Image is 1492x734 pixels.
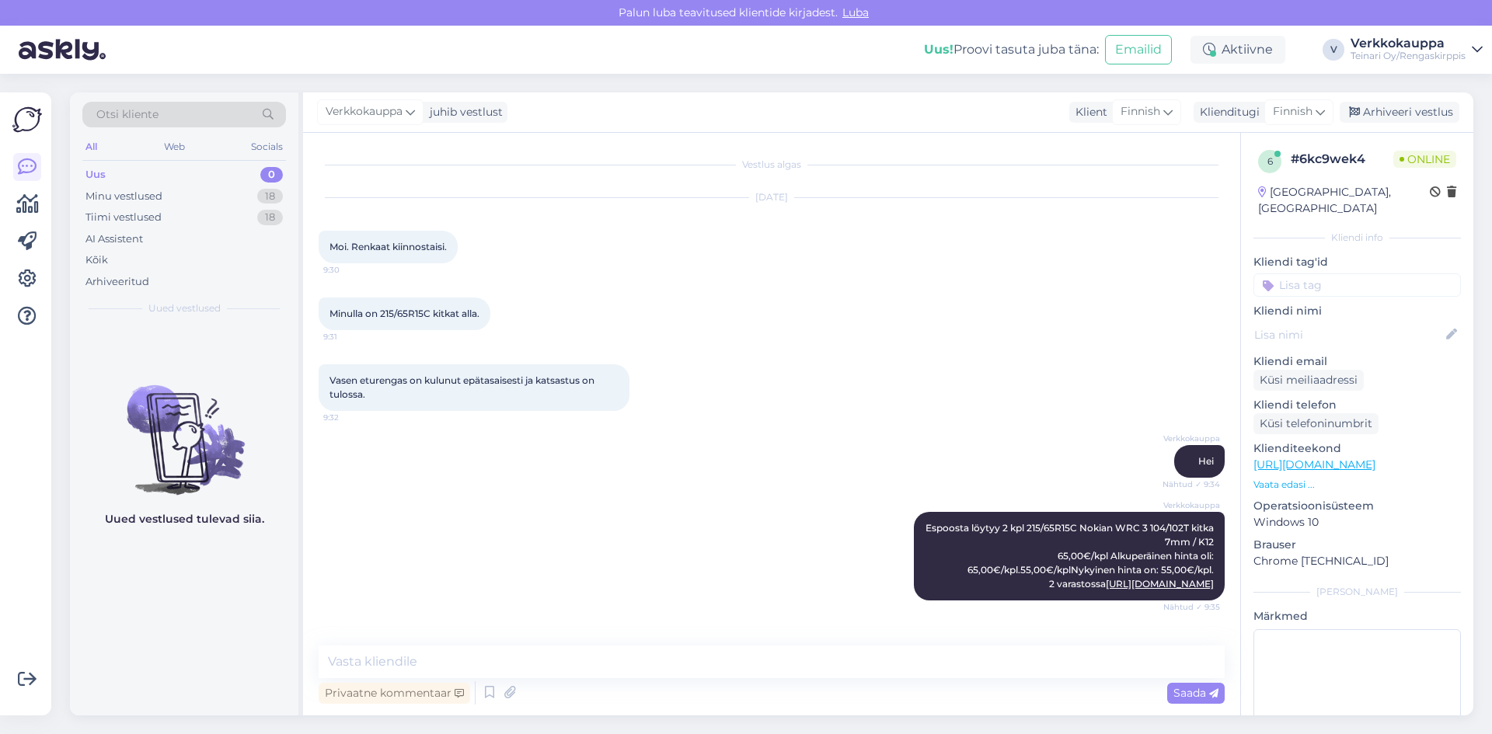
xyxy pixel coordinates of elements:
[1340,102,1459,123] div: Arhiveeri vestlus
[161,137,188,157] div: Web
[329,308,479,319] span: Minulla on 215/65R15C kitkat alla.
[1253,553,1461,569] p: Chrome [TECHNICAL_ID]
[1106,578,1214,590] a: [URL][DOMAIN_NAME]
[1254,326,1443,343] input: Lisa nimi
[1105,35,1172,64] button: Emailid
[1253,608,1461,624] p: Märkmed
[1253,440,1461,457] p: Klienditeekond
[1253,537,1461,553] p: Brauser
[85,210,162,225] div: Tiimi vestlused
[329,241,447,252] span: Moi. Renkaat kiinnostaisi.
[1351,37,1483,62] a: VerkkokauppaTeinari Oy/Rengaskirppis
[85,231,143,247] div: AI Assistent
[838,5,873,19] span: Luba
[1198,455,1214,467] span: Hei
[319,190,1225,204] div: [DATE]
[257,210,283,225] div: 18
[924,40,1099,59] div: Proovi tasuta juba täna:
[1253,498,1461,514] p: Operatsioonisüsteem
[105,511,264,527] p: Uued vestlused tulevad siia.
[1291,150,1393,169] div: # 6kc9wek4
[1253,457,1375,471] a: [URL][DOMAIN_NAME]
[1253,231,1461,245] div: Kliendi info
[329,374,597,400] span: Vasen eturengas on kulunut epätasaisesti ja katsastus on tulossa.
[85,274,149,290] div: Arhiveeritud
[70,357,298,497] img: No chats
[926,522,1216,590] span: Espoosta löytyy 2 kpl 215/65R15C Nokian WRC 3 104/102T kitka 7mm / K12 65,00€/kpl Alkuperäinen hi...
[1351,50,1466,62] div: Teinari Oy/Rengaskirppis
[82,137,100,157] div: All
[1121,103,1160,120] span: Finnish
[326,103,403,120] span: Verkkokauppa
[924,42,953,57] b: Uus!
[1253,585,1461,599] div: [PERSON_NAME]
[257,189,283,204] div: 18
[85,167,106,183] div: Uus
[1069,104,1107,120] div: Klient
[1253,254,1461,270] p: Kliendi tag'id
[323,331,382,343] span: 9:31
[1173,686,1218,700] span: Saada
[1273,103,1312,120] span: Finnish
[1253,273,1461,297] input: Lisa tag
[1162,601,1220,613] span: Nähtud ✓ 9:35
[1253,303,1461,319] p: Kliendi nimi
[1253,514,1461,530] p: Windows 10
[1253,397,1461,413] p: Kliendi telefon
[1323,39,1344,61] div: V
[424,104,503,120] div: juhib vestlust
[248,137,286,157] div: Socials
[1190,36,1285,64] div: Aktiivne
[1258,184,1430,217] div: [GEOGRAPHIC_DATA], [GEOGRAPHIC_DATA]
[319,683,470,704] div: Privaatne kommentaar
[96,106,159,123] span: Otsi kliente
[1253,413,1379,434] div: Küsi telefoninumbrit
[323,412,382,423] span: 9:32
[1162,478,1220,490] span: Nähtud ✓ 9:34
[1194,104,1260,120] div: Klienditugi
[12,105,42,134] img: Askly Logo
[148,301,221,315] span: Uued vestlused
[323,264,382,276] span: 9:30
[1253,370,1364,391] div: Küsi meiliaadressi
[260,167,283,183] div: 0
[1267,155,1273,167] span: 6
[319,158,1225,172] div: Vestlus algas
[85,252,108,268] div: Kõik
[1162,433,1220,444] span: Verkkokauppa
[1162,499,1220,511] span: Verkkokauppa
[1393,151,1456,168] span: Online
[1253,478,1461,492] p: Vaata edasi ...
[85,189,162,204] div: Minu vestlused
[1253,353,1461,370] p: Kliendi email
[1351,37,1466,50] div: Verkkokauppa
